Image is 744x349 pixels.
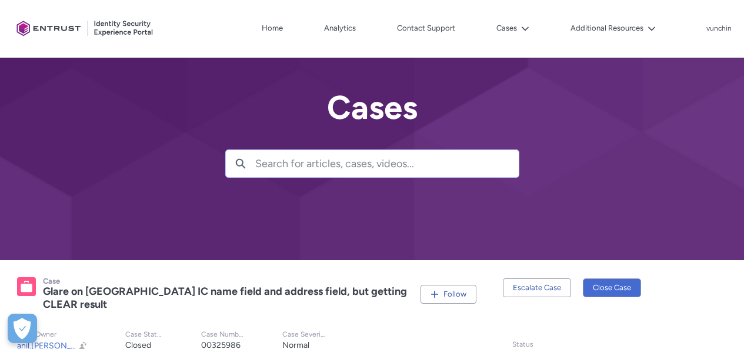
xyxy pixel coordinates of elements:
[17,330,88,339] p: Case Owner
[259,19,286,37] a: Home
[706,22,732,34] button: User Profile vunchin
[282,330,326,339] p: Case Severity
[493,19,532,37] button: Cases
[225,89,519,126] h2: Cases
[443,290,466,298] span: Follow
[226,150,255,177] button: Search
[583,278,641,297] button: Close Case
[201,330,245,339] p: Case Number
[568,19,659,37] button: Additional Resources
[8,314,37,343] div: Cookie Preferences
[321,19,359,37] a: Analytics, opens in new tab
[43,277,60,285] records-entity-label: Case
[512,340,533,348] span: Status
[255,150,519,177] input: Search for articles, cases, videos...
[394,19,458,37] a: Contact Support
[43,285,407,311] lightning-formatted-text: Glare on Malaysia IC name field and address field, but getting CLEAR result
[8,314,37,343] button: Open Preferences
[125,330,164,339] p: Case Status
[706,25,732,33] p: vunchin
[421,285,476,304] button: Follow
[503,278,571,297] button: Escalate Case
